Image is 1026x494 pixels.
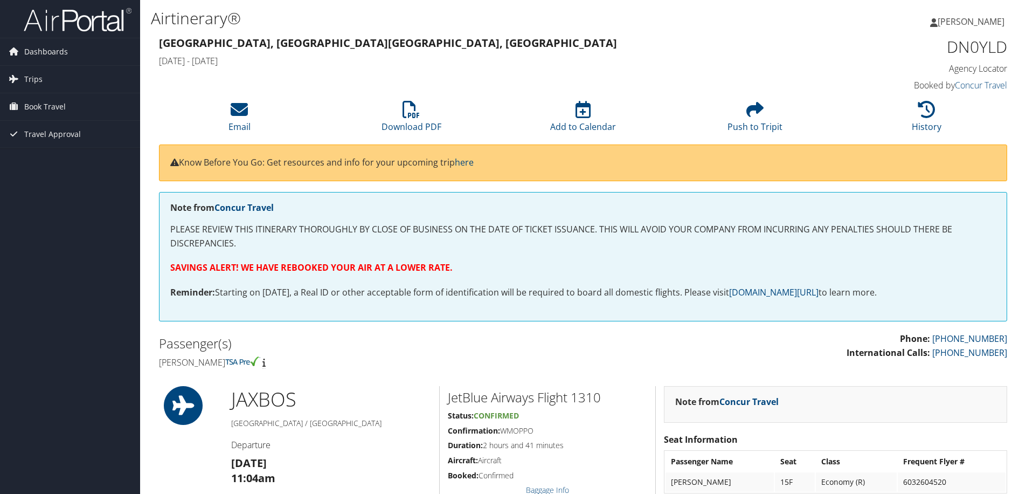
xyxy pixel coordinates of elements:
[231,418,431,429] h5: [GEOGRAPHIC_DATA] / [GEOGRAPHIC_DATA]
[159,334,575,353] h2: Passenger(s)
[159,55,791,67] h4: [DATE] - [DATE]
[807,63,1007,74] h4: Agency Locator
[816,472,897,492] td: Economy (R)
[24,121,81,148] span: Travel Approval
[159,356,575,368] h4: [PERSON_NAME]
[231,456,267,470] strong: [DATE]
[214,202,274,214] a: Concur Travel
[24,7,131,32] img: airportal-logo.png
[664,434,738,445] strong: Seat Information
[816,452,897,471] th: Class
[900,333,930,345] strong: Phone:
[847,347,930,359] strong: International Calls:
[675,396,779,408] strong: Note from
[938,16,1004,28] span: [PERSON_NAME]
[955,79,1007,91] a: Concur Travel
[898,452,1006,471] th: Frequent Flyer #
[448,470,479,481] strong: Booked:
[448,410,474,421] strong: Status:
[455,156,474,168] a: here
[665,452,774,471] th: Passenger Name
[170,262,453,273] strong: SAVINGS ALERT! WE HAVE REBOOKED YOUR AIR AT A LOWER RATE.
[807,79,1007,91] h4: Booked by
[930,5,1015,38] a: [PERSON_NAME]
[151,7,727,30] h1: Airtinerary®
[550,107,616,133] a: Add to Calendar
[170,286,996,300] p: Starting on [DATE], a Real ID or other acceptable form of identification will be required to boar...
[448,426,500,436] strong: Confirmation:
[24,38,68,65] span: Dashboards
[228,107,251,133] a: Email
[159,36,617,50] strong: [GEOGRAPHIC_DATA], [GEOGRAPHIC_DATA] [GEOGRAPHIC_DATA], [GEOGRAPHIC_DATA]
[775,452,815,471] th: Seat
[448,440,647,451] h5: 2 hours and 41 minutes
[775,472,815,492] td: 15F
[170,156,996,170] p: Know Before You Go: Get resources and info for your upcoming trip
[912,107,941,133] a: History
[382,107,441,133] a: Download PDF
[448,470,647,481] h5: Confirmed
[231,439,431,451] h4: Departure
[448,388,647,407] h2: JetBlue Airways Flight 1310
[24,66,43,93] span: Trips
[448,455,647,466] h5: Aircraft
[898,472,1006,492] td: 6032604520
[665,472,774,492] td: [PERSON_NAME]
[729,286,819,298] a: [DOMAIN_NAME][URL]
[448,426,647,436] h5: WMOPPO
[225,356,260,366] img: tsa-precheck.png
[24,93,66,120] span: Book Travel
[170,286,215,298] strong: Reminder:
[170,202,274,214] strong: Note from
[170,223,996,250] p: PLEASE REVIEW THIS ITINERARY THOROUGHLY BY CLOSE OF BUSINESS ON THE DATE OF TICKET ISSUANCE. THIS...
[807,36,1007,58] h1: DN0YLD
[448,455,478,465] strong: Aircraft:
[932,347,1007,359] a: [PHONE_NUMBER]
[448,440,483,450] strong: Duration:
[474,410,519,421] span: Confirmed
[719,396,779,408] a: Concur Travel
[727,107,782,133] a: Push to Tripit
[231,471,275,485] strong: 11:04am
[231,386,431,413] h1: JAX BOS
[932,333,1007,345] a: [PHONE_NUMBER]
